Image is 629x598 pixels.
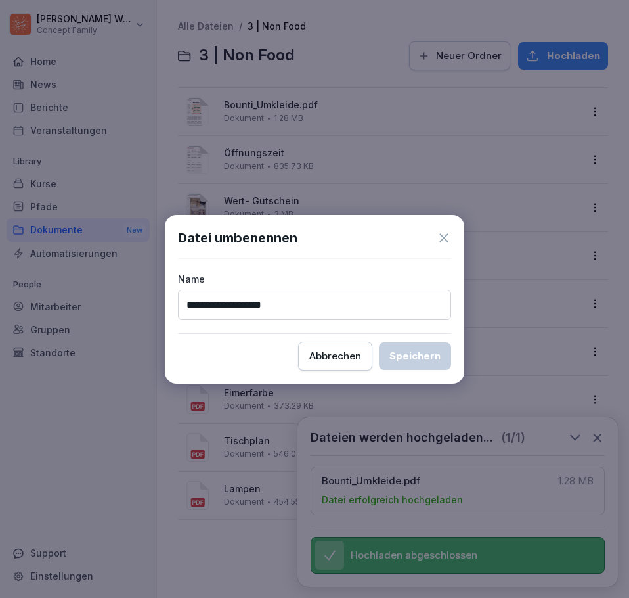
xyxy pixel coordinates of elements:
[389,349,441,363] div: Speichern
[178,272,451,286] p: Name
[309,349,361,363] div: Abbrechen
[379,342,451,370] button: Speichern
[178,228,297,248] h1: Datei umbenennen
[298,342,372,371] button: Abbrechen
